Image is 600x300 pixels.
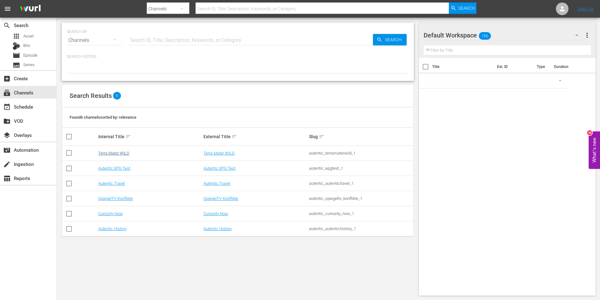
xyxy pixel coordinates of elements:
div: Internal Title [98,133,202,140]
div: autentic_curiosity_now_1 [309,211,413,216]
span: Reports [3,175,11,182]
div: Bits [13,42,20,50]
a: Sign Out [578,6,594,11]
span: Search [458,3,475,14]
p: Search Filters: [67,54,409,59]
span: Channels [3,89,11,97]
a: Autentic History [98,226,127,231]
div: autentic_autentichistory_1 [309,226,413,231]
a: SpiegelTV Konflikte [98,196,133,201]
span: sort [231,134,237,139]
div: autentic_epgtest_1 [309,166,413,171]
a: SpiegelTV Konflikte [203,196,238,201]
span: sort [125,134,131,139]
span: Schedule [3,103,11,111]
span: menu [4,5,11,13]
button: Search [449,3,477,14]
span: sort [319,134,324,139]
th: Ext. ID [493,58,533,76]
div: 10 [587,130,592,135]
span: Series [23,62,35,68]
div: External Title [203,133,307,140]
span: Search Results [70,92,112,99]
button: Open Feedback Widget [589,131,600,169]
a: Terra Mater WILD [203,151,235,156]
span: more_vert [583,31,591,39]
span: Episode [23,52,37,59]
span: Bits [23,42,30,49]
span: Series [13,61,20,69]
button: more_vert [583,28,591,43]
span: Episode [13,52,20,59]
a: Curiosity Now [203,211,228,216]
div: Slug [309,133,413,140]
span: Ingestion [3,161,11,168]
span: Search [382,34,407,45]
span: Search [3,22,11,29]
div: autentic_terramaterwild_1 [309,151,413,156]
span: Asset [23,33,34,39]
span: Asset [13,32,20,40]
a: Curiosity Now [98,211,123,216]
a: Autentic History [203,226,232,231]
a: Autentic Travel [203,181,230,186]
a: Autentic EPG Test [98,166,130,171]
div: autentic_autentictravel_1 [309,181,413,186]
div: Default Workspace [424,26,584,44]
span: 6 [113,92,121,99]
a: Autentic Travel [98,181,125,186]
span: Automation [3,146,11,154]
span: VOD [3,117,11,125]
th: Title [432,58,493,76]
span: 166 [479,29,491,42]
a: Terra Mater WILD [98,151,129,156]
th: Type [533,58,550,76]
span: Found 6 channels sorted by: relevance [70,115,136,120]
a: Autentic EPG Test [203,166,236,171]
div: autentic_spiegeltv_konflikte_1 [309,196,413,201]
span: Overlays [3,132,11,139]
button: Search [373,34,407,45]
th: Duration [550,58,588,76]
div: Channels [67,31,122,49]
span: Create [3,75,11,82]
img: ans4CAIJ8jUAAAAAAAAAAAAAAAAAAAAAAAAgQb4GAAAAAAAAAAAAAAAAAAAAAAAAJMjXAAAAAAAAAAAAAAAAAAAAAAAAgAT5G... [15,2,45,16]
